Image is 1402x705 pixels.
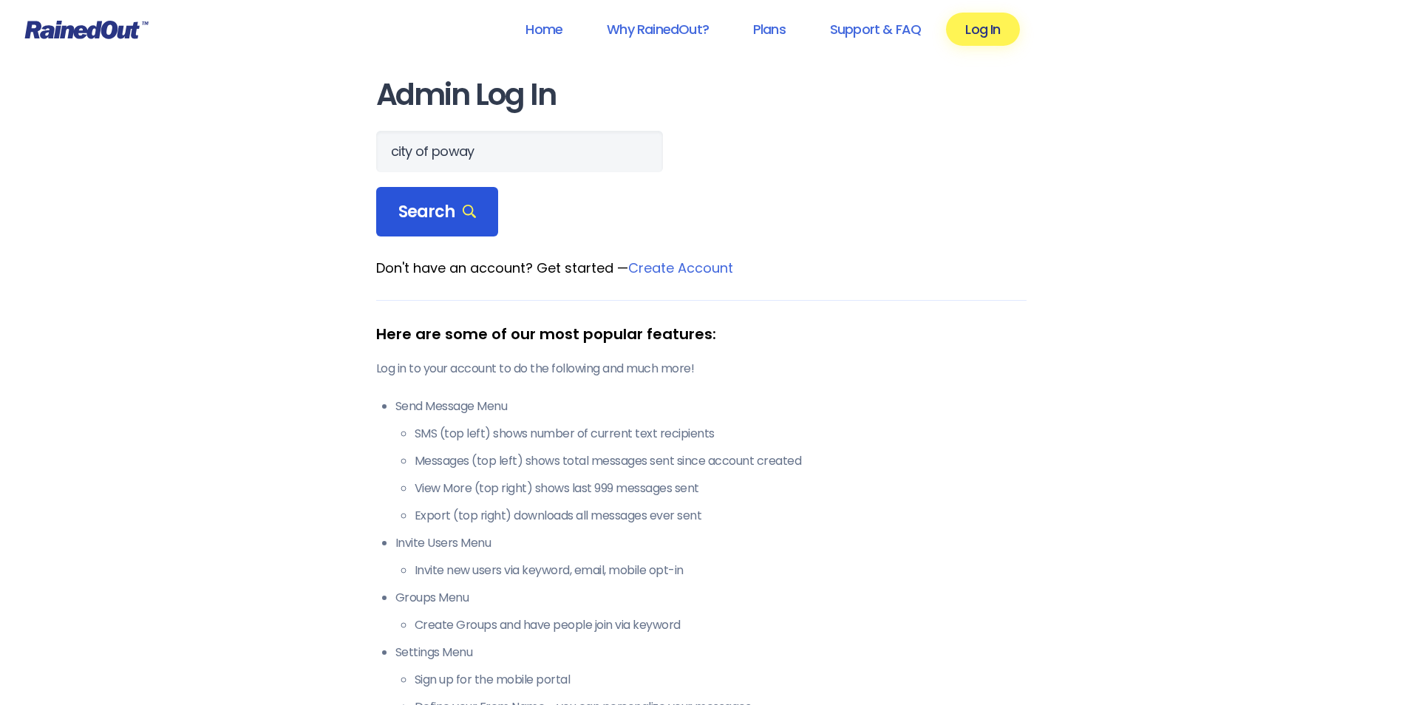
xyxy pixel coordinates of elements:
[395,589,1027,634] li: Groups Menu
[376,187,499,237] div: Search
[415,616,1027,634] li: Create Groups and have people join via keyword
[415,452,1027,470] li: Messages (top left) shows total messages sent since account created
[811,13,940,46] a: Support & FAQ
[415,671,1027,689] li: Sign up for the mobile portal
[415,562,1027,579] li: Invite new users via keyword, email, mobile opt-in
[398,202,477,222] span: Search
[376,131,663,172] input: Search Orgs…
[395,534,1027,579] li: Invite Users Menu
[415,507,1027,525] li: Export (top right) downloads all messages ever sent
[734,13,805,46] a: Plans
[395,398,1027,525] li: Send Message Menu
[946,13,1019,46] a: Log In
[588,13,728,46] a: Why RainedOut?
[415,480,1027,497] li: View More (top right) shows last 999 messages sent
[415,425,1027,443] li: SMS (top left) shows number of current text recipients
[376,360,1027,378] p: Log in to your account to do the following and much more!
[628,259,733,277] a: Create Account
[506,13,582,46] a: Home
[376,323,1027,345] div: Here are some of our most popular features:
[376,78,1027,112] h1: Admin Log In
